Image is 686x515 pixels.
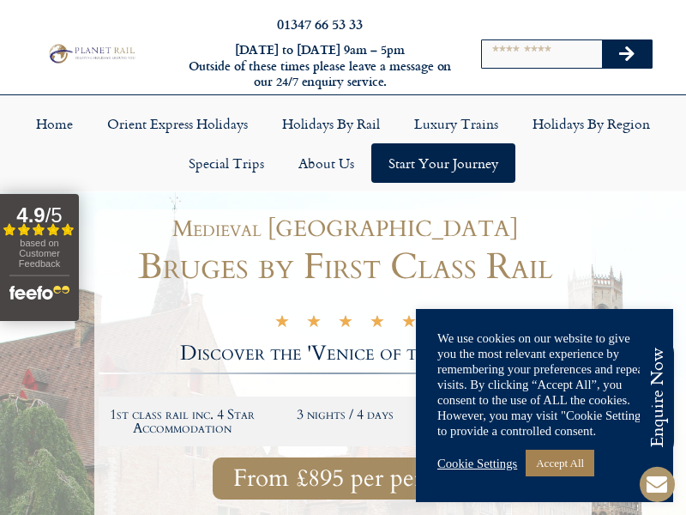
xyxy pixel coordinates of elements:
[277,14,363,33] a: 01347 66 53 33
[171,143,281,183] a: Special Trips
[9,104,677,183] nav: Menu
[371,143,515,183] a: Start your Journey
[187,42,453,90] h6: [DATE] to [DATE] 9am – 5pm Outside of these times please leave a message on our 24/7 enquiry serv...
[110,408,256,435] h2: 1st class rail inc. 4 Star Accommodation
[437,330,652,439] div: We use cookies on our website to give you the most relevant experience by remembering your prefer...
[99,343,592,364] h2: Discover the 'Venice of the North'
[274,313,417,332] div: 5/5
[90,104,265,143] a: Orient Express Holidays
[213,457,478,500] a: From £895 per person
[273,408,418,421] h2: 3 nights / 4 days
[99,249,592,285] h1: Bruges by First Class Rail
[281,143,371,183] a: About Us
[233,468,457,489] span: From £895 per person
[45,42,137,64] img: Planet Rail Train Holidays Logo
[338,316,353,332] i: ★
[526,450,594,476] a: Accept All
[107,218,583,240] h1: Medieval [GEOGRAPHIC_DATA]
[274,316,290,332] i: ★
[370,316,385,332] i: ★
[401,316,417,332] i: ★
[437,456,517,471] a: Cookie Settings
[397,104,515,143] a: Luxury Trains
[306,316,322,332] i: ★
[602,40,652,68] button: Search
[265,104,397,143] a: Holidays by Rail
[19,104,90,143] a: Home
[515,104,667,143] a: Holidays by Region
